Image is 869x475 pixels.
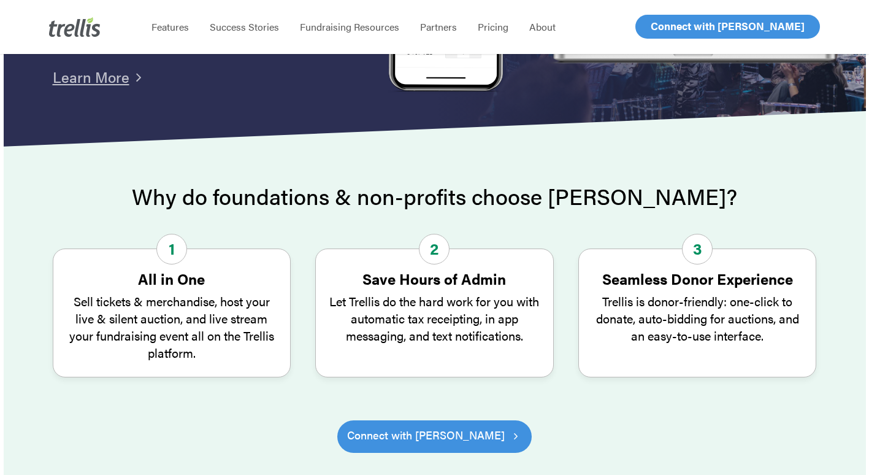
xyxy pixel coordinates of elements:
[529,20,556,34] span: About
[591,293,804,344] p: Trellis is donor-friendly: one-click to donate, auto-bidding for auctions, and an easy-to-use int...
[420,20,457,34] span: Partners
[300,20,399,34] span: Fundraising Resources
[328,293,541,344] p: Let Trellis do the hard work for you with automatic tax receipting, in app messaging, and text no...
[210,20,279,34] span: Success Stories
[419,234,450,265] span: 2
[156,234,187,265] span: 1
[141,21,199,33] a: Features
[53,66,129,87] a: Learn More
[410,21,467,33] a: Partners
[635,15,820,39] a: Connect with [PERSON_NAME]
[151,20,189,34] span: Features
[347,427,505,444] span: Connect with [PERSON_NAME]
[138,268,205,289] strong: All in One
[53,184,817,209] h2: Why do foundations & non-profits choose [PERSON_NAME]?
[682,234,713,265] span: 3
[651,18,805,33] span: Connect with [PERSON_NAME]
[362,268,506,289] strong: Save Hours of Admin
[337,420,532,452] a: Connect with [PERSON_NAME]
[478,20,508,34] span: Pricing
[199,21,289,33] a: Success Stories
[289,21,410,33] a: Fundraising Resources
[602,268,793,289] strong: Seamless Donor Experience
[49,17,101,37] img: Trellis
[519,21,566,33] a: About
[467,21,519,33] a: Pricing
[66,293,278,361] p: Sell tickets & merchandise, host your live & silent auction, and live stream your fundraising eve...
